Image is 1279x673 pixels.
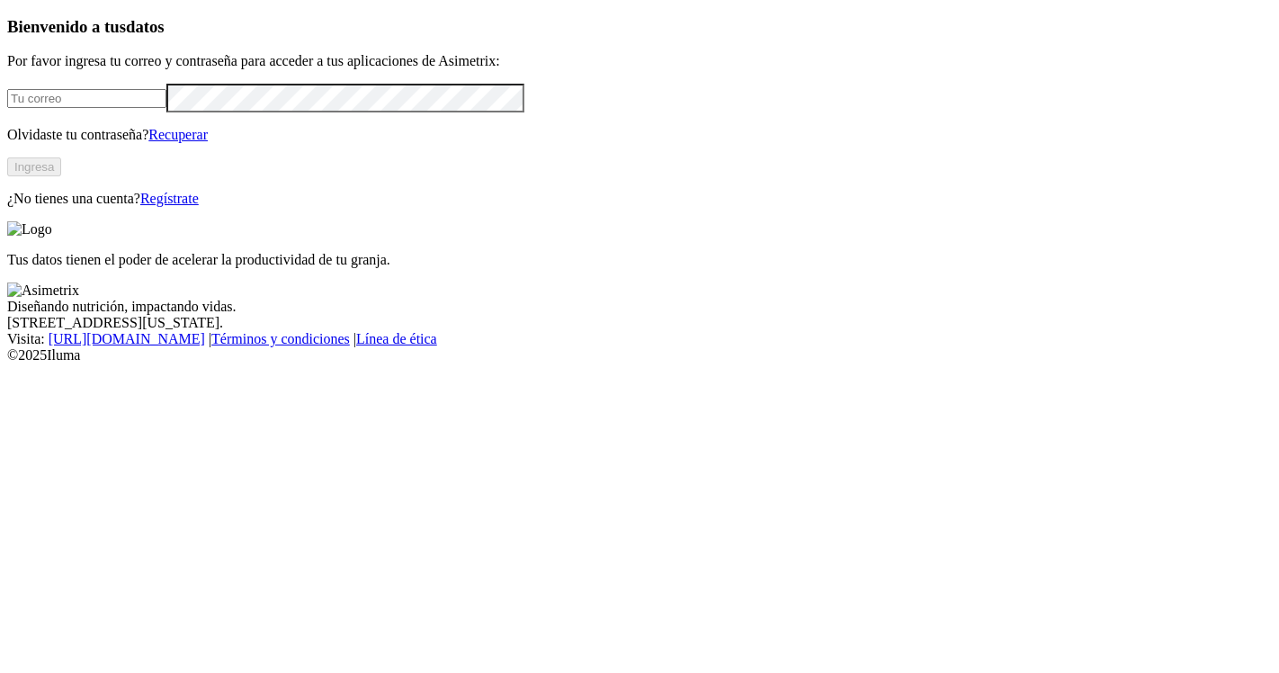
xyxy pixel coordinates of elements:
img: Asimetrix [7,283,79,299]
a: Regístrate [140,191,199,206]
a: Línea de ética [356,331,437,346]
img: Logo [7,221,52,238]
div: © 2025 Iluma [7,347,1272,363]
p: Olvidaste tu contraseña? [7,127,1272,143]
p: Por favor ingresa tu correo y contraseña para acceder a tus aplicaciones de Asimetrix: [7,53,1272,69]
a: Recuperar [148,127,208,142]
a: [URL][DOMAIN_NAME] [49,331,205,346]
input: Tu correo [7,89,166,108]
div: Diseñando nutrición, impactando vidas. [7,299,1272,315]
button: Ingresa [7,157,61,176]
h3: Bienvenido a tus [7,17,1272,37]
a: Términos y condiciones [211,331,350,346]
div: [STREET_ADDRESS][US_STATE]. [7,315,1272,331]
div: Visita : | | [7,331,1272,347]
p: ¿No tienes una cuenta? [7,191,1272,207]
p: Tus datos tienen el poder de acelerar la productividad de tu granja. [7,252,1272,268]
span: datos [126,17,165,36]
